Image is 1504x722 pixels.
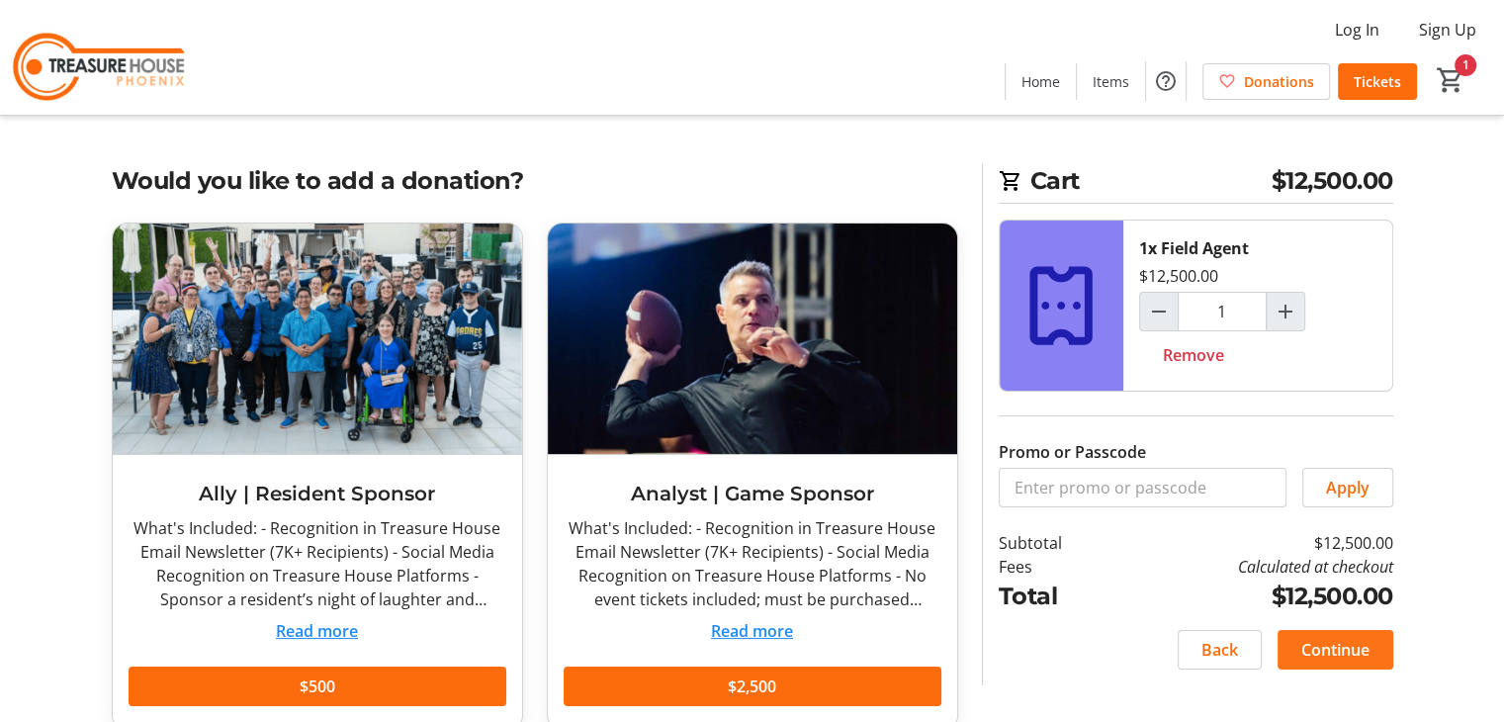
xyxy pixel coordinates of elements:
button: Read more [276,619,358,643]
span: Items [1093,71,1129,92]
button: Sign Up [1403,14,1492,45]
button: Increment by one [1267,293,1304,330]
img: Treasure House's Logo [12,8,188,107]
button: Continue [1278,630,1393,670]
span: Continue [1301,638,1370,662]
div: What's Included: - Recognition in Treasure House Email Newsletter (7K+ Recipients) - Social Media... [564,516,941,611]
button: Apply [1302,468,1393,507]
div: 1x Field Agent [1139,236,1249,260]
img: Analyst | Game Sponsor [548,224,957,454]
div: What's Included: - Recognition in Treasure House Email Newsletter (7K+ Recipients) - Social Media... [129,516,506,611]
td: Calculated at checkout [1112,555,1392,579]
td: $12,500.00 [1112,531,1392,555]
button: Log In [1319,14,1395,45]
h3: Ally | Resident Sponsor [129,479,506,508]
span: Log In [1335,18,1379,42]
div: $12,500.00 [1139,264,1218,288]
span: Donations [1244,71,1314,92]
h2: Would you like to add a donation? [112,163,958,199]
button: Decrement by one [1140,293,1178,330]
button: Back [1178,630,1262,670]
span: Remove [1163,343,1224,367]
span: Tickets [1354,71,1401,92]
td: Fees [999,555,1113,579]
input: Field Agent Quantity [1178,292,1267,331]
a: Tickets [1338,63,1417,100]
button: $2,500 [564,667,941,706]
button: Help [1146,61,1186,101]
h2: Cart [999,163,1393,204]
span: $500 [300,675,335,698]
span: $12,500.00 [1272,163,1393,199]
a: Home [1006,63,1076,100]
label: Promo or Passcode [999,440,1146,464]
a: Donations [1202,63,1330,100]
td: $12,500.00 [1112,579,1392,614]
button: $500 [129,667,506,706]
span: Home [1021,71,1060,92]
td: Subtotal [999,531,1113,555]
input: Enter promo or passcode [999,468,1286,507]
h3: Analyst | Game Sponsor [564,479,941,508]
img: Ally | Resident Sponsor [113,224,522,454]
span: Apply [1326,476,1370,499]
button: Read more [711,619,793,643]
button: Remove [1139,335,1248,375]
a: Items [1077,63,1145,100]
td: Total [999,579,1113,614]
span: Back [1201,638,1238,662]
span: $2,500 [728,675,776,698]
span: Sign Up [1419,18,1476,42]
button: Cart [1433,62,1468,98]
